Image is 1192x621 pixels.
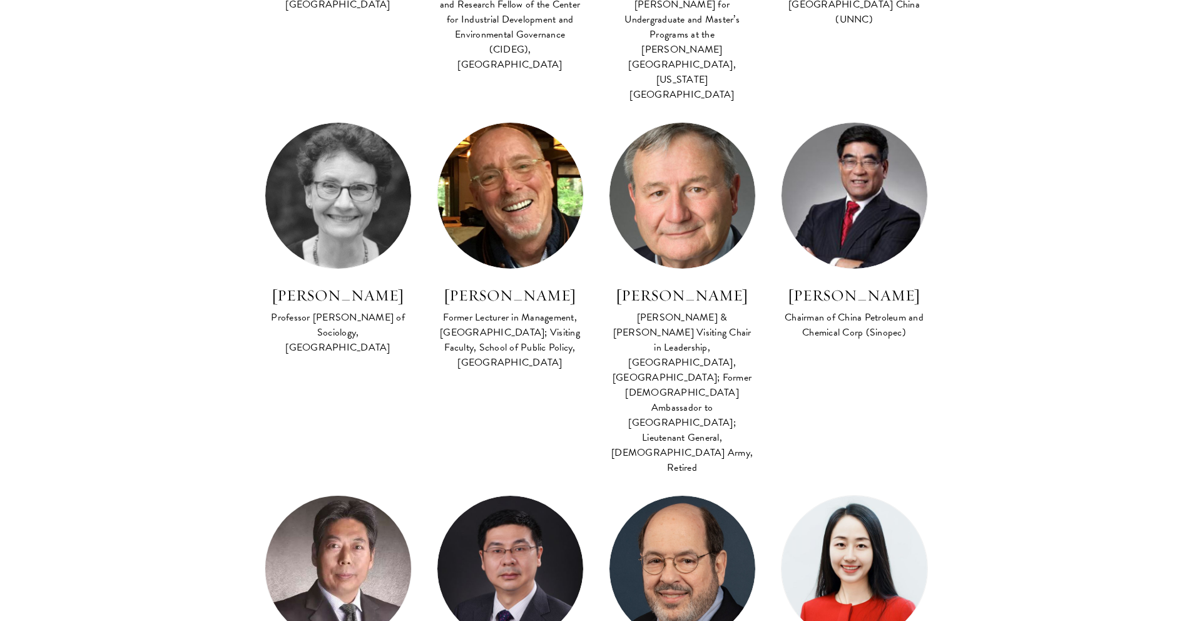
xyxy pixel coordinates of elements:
h3: [PERSON_NAME] [781,285,928,306]
h3: [PERSON_NAME] [609,285,756,306]
h3: [PERSON_NAME] [437,285,584,306]
div: [PERSON_NAME] & [PERSON_NAME] Visiting Chair in Leadership, [GEOGRAPHIC_DATA], [GEOGRAPHIC_DATA];... [609,310,756,475]
a: [PERSON_NAME] Chairman of China Petroleum and Chemical Corp (Sinopec) [781,122,928,341]
div: Chairman of China Petroleum and Chemical Corp (Sinopec) [781,310,928,340]
div: Former Lecturer in Management, [GEOGRAPHIC_DATA]; Visiting Faculty, School of Public Policy, [GEO... [437,310,584,370]
div: Professor [PERSON_NAME] of Sociology, [GEOGRAPHIC_DATA] [265,310,412,355]
a: [PERSON_NAME] [PERSON_NAME] & [PERSON_NAME] Visiting Chair in Leadership, [GEOGRAPHIC_DATA], [GEO... [609,122,756,476]
a: [PERSON_NAME] Former Lecturer in Management, [GEOGRAPHIC_DATA]; Visiting Faculty, School of Publi... [437,122,584,371]
h3: [PERSON_NAME] [265,285,412,306]
a: [PERSON_NAME] Professor [PERSON_NAME] of Sociology, [GEOGRAPHIC_DATA] [265,122,412,356]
